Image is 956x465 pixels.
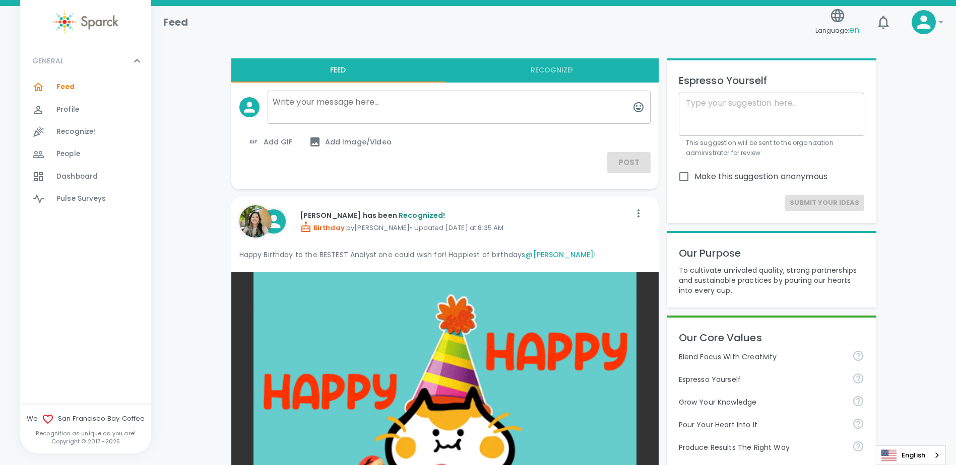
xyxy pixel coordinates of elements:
[679,265,864,295] p: To cultivate unrivaled quality, strong partnerships and sustainable practices by pouring our hear...
[20,121,151,143] a: Recognize!
[679,442,844,452] p: Produce Results The Right Way
[300,221,630,233] p: by [PERSON_NAME] • Updated [DATE] at 8:35 AM
[679,397,844,407] p: Grow Your Knowledge
[852,372,864,384] svg: Share your voice and your ideas
[300,210,630,220] p: [PERSON_NAME] has been
[56,172,98,182] span: Dashboard
[56,194,106,204] span: Pulse Surveys
[56,127,96,137] span: Recognize!
[53,10,118,34] img: Sparck logo
[20,429,151,437] p: Recognition as unique as you are!
[20,143,151,165] a: People
[20,46,151,76] div: GENERAL
[445,58,659,83] button: Recognize!
[32,56,63,66] p: GENERAL
[247,136,293,148] span: Add GIF
[679,420,844,430] p: Pour Your Heart Into It
[852,395,864,407] svg: Follow your curiosity and learn together
[309,136,392,148] span: Add Image/Video
[852,440,864,452] svg: Find success working together and doing the right thing
[20,188,151,210] a: Pulse Surveys
[20,413,151,425] span: We San Francisco Bay Coffee
[20,99,151,121] a: Profile
[239,205,272,238] img: Picture of Annabel Su
[876,446,945,464] a: English
[239,250,651,260] p: Happy Birthday to the BESTEST Analyst one could wish for! Happiest of birthdays !
[876,445,946,465] div: Language
[56,105,79,115] span: Profile
[849,24,859,36] span: en
[20,76,151,98] a: Feed
[399,210,445,220] span: Recognized!
[852,350,864,362] svg: Achieve goals today and innovate for tomorrow
[525,250,594,260] a: @[PERSON_NAME]
[56,82,75,92] span: Feed
[20,76,151,214] div: GENERAL
[679,330,864,346] p: Our Core Values
[231,58,659,83] div: interaction tabs
[231,58,445,83] button: Feed
[56,149,80,159] span: People
[811,5,863,40] button: Language:en
[679,245,864,261] p: Our Purpose
[815,24,859,37] span: Language:
[20,437,151,445] p: Copyright © 2017 - 2025
[694,171,828,183] span: Make this suggestion anonymous
[679,352,844,362] p: Blend Focus With Creativity
[163,14,188,30] h1: Feed
[679,374,844,384] p: Espresso Yourself
[20,166,151,188] a: Dashboard
[686,138,857,158] p: This suggestion will be sent to the organization administrator for review.
[300,223,345,232] span: Birthday
[852,418,864,430] svg: Come to work to make a difference in your own way
[20,10,151,34] a: Sparck logo
[876,445,946,465] aside: Language selected: English
[679,72,864,89] p: Espresso Yourself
